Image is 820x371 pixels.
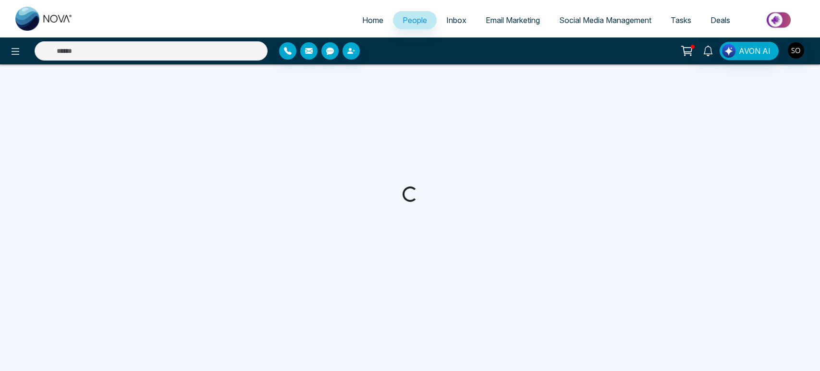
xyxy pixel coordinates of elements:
[437,11,476,29] a: Inbox
[486,15,540,25] span: Email Marketing
[701,11,740,29] a: Deals
[745,9,814,31] img: Market-place.gif
[739,45,771,57] span: AVON AI
[661,11,701,29] a: Tasks
[362,15,383,25] span: Home
[403,15,427,25] span: People
[559,15,651,25] span: Social Media Management
[671,15,691,25] span: Tasks
[393,11,437,29] a: People
[446,15,466,25] span: Inbox
[788,42,804,59] img: User Avatar
[720,42,779,60] button: AVON AI
[476,11,550,29] a: Email Marketing
[353,11,393,29] a: Home
[550,11,661,29] a: Social Media Management
[15,7,73,31] img: Nova CRM Logo
[710,15,730,25] span: Deals
[722,44,735,58] img: Lead Flow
